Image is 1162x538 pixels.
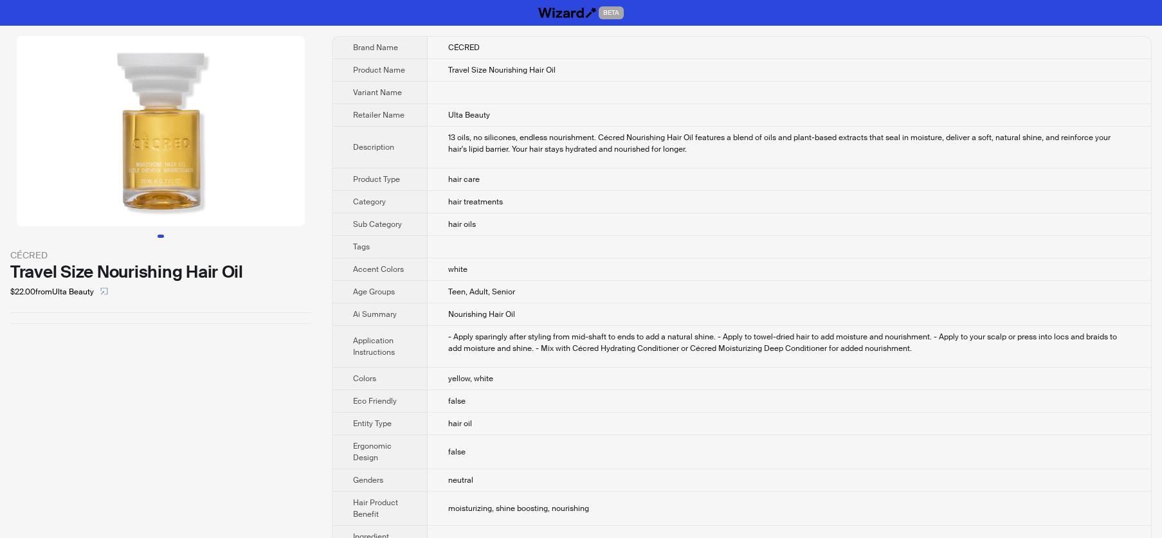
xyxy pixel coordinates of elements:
div: Travel Size Nourishing Hair Oil [10,262,311,282]
span: Retailer Name [353,110,404,120]
span: moisturizing, shine boosting, nourishing [448,503,589,514]
div: CÉCRED [10,248,311,262]
span: Sub Category [353,219,402,229]
span: Category [353,197,386,207]
span: Application Instructions [353,336,395,357]
span: Product Name [353,65,405,75]
span: yellow, white [448,373,493,384]
span: Genders [353,475,383,485]
span: select [100,287,108,295]
span: Colors [353,373,376,384]
span: Hair Product Benefit [353,498,398,519]
span: Ulta Beauty [448,110,490,120]
span: false [448,396,466,406]
div: - Apply sparingly after styling from mid-shaft to ends to add a natural shine. - Apply to towel-d... [448,331,1130,354]
span: hair oil [448,418,472,429]
div: $22.00 from Ulta Beauty [10,282,311,302]
img: Travel Size Nourishing Hair Oil image 1 [17,36,305,226]
span: Teen, Adult, Senior [448,287,515,297]
div: 13 oils, no silicones, endless nourishment. Cécred Nourishing Hair Oil features a blend of oils a... [448,132,1130,155]
span: Entity Type [353,418,392,429]
span: Variant Name [353,87,402,98]
span: Ai Summary [353,309,397,319]
span: Product Type [353,174,400,184]
span: Ergonomic Design [353,441,392,463]
span: Brand Name [353,42,398,53]
span: Travel Size Nourishing Hair Oil [448,65,556,75]
span: Nourishing Hair Oil [448,309,515,319]
span: white [448,264,468,274]
span: hair care [448,174,480,184]
span: hair treatments [448,197,503,207]
button: Go to slide 1 [158,235,164,238]
span: BETA [599,6,624,19]
span: Accent Colors [353,264,404,274]
span: hair oils [448,219,476,229]
span: neutral [448,475,473,485]
span: false [448,447,466,457]
span: Tags [353,242,370,252]
span: Age Groups [353,287,395,297]
span: Eco Friendly [353,396,397,406]
span: CÉCRED [448,42,480,53]
span: Description [353,142,394,152]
